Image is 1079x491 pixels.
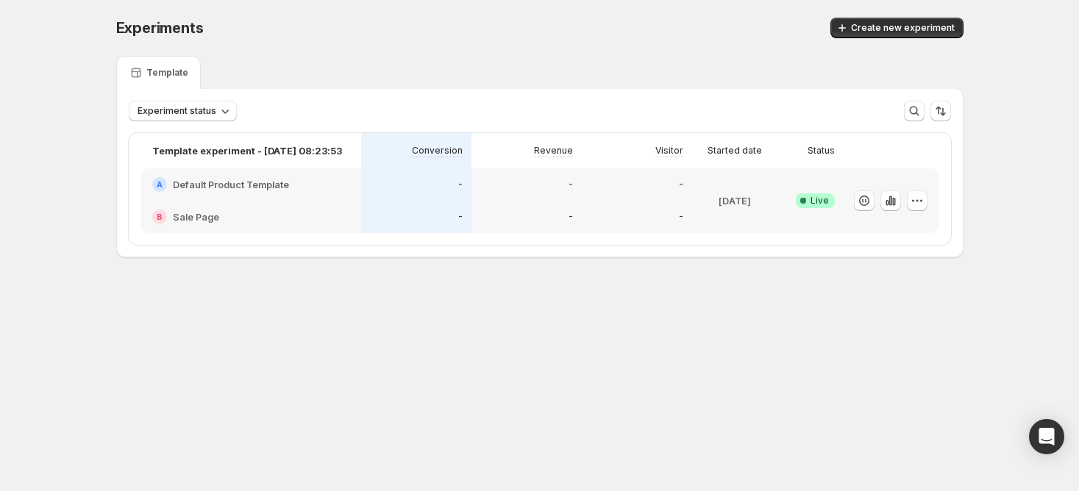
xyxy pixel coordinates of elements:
[930,101,951,121] button: Sort the results
[808,145,835,157] p: Status
[138,105,216,117] span: Experiment status
[458,211,463,223] p: -
[569,211,573,223] p: -
[146,67,188,79] p: Template
[679,179,683,190] p: -
[173,209,219,224] h2: Sale Page
[534,145,573,157] p: Revenue
[569,179,573,190] p: -
[655,145,683,157] p: Visitor
[719,193,751,208] p: [DATE]
[458,179,463,190] p: -
[157,212,163,221] h2: B
[152,143,342,158] p: Template experiment - [DATE] 08:23:53
[157,180,163,189] h2: A
[173,177,289,192] h2: Default Product Template
[851,22,955,34] span: Create new experiment
[129,101,237,121] button: Experiment status
[412,145,463,157] p: Conversion
[708,145,762,157] p: Started date
[1029,419,1064,454] div: Open Intercom Messenger
[116,19,204,37] span: Experiments
[679,211,683,223] p: -
[811,195,829,207] span: Live
[830,18,964,38] button: Create new experiment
